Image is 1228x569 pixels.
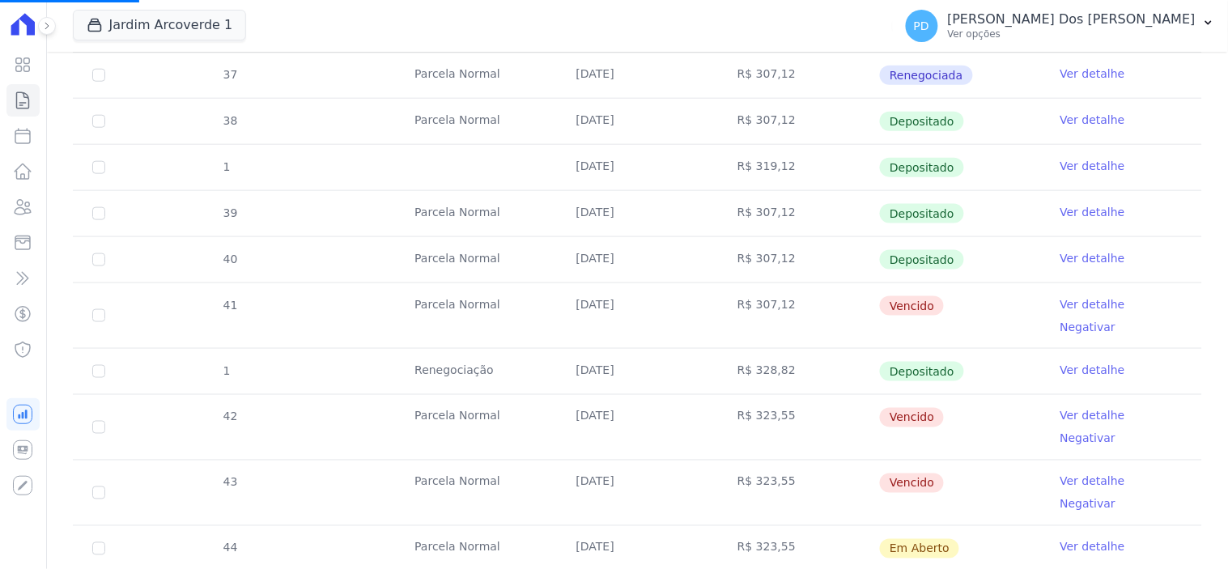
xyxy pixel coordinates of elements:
input: default [92,421,105,434]
td: [DATE] [557,283,718,348]
td: Parcela Normal [395,283,556,348]
td: Parcela Normal [395,237,556,282]
td: R$ 323,55 [718,461,879,525]
span: Vencido [880,408,944,427]
td: R$ 323,55 [718,395,879,460]
span: 1 [222,364,231,377]
span: Renegociada [880,66,972,85]
input: default [92,542,105,555]
td: Parcela Normal [395,461,556,525]
span: Vencido [880,296,944,316]
td: Renegociação [395,349,556,394]
span: Depositado [880,204,964,223]
td: [DATE] [557,237,718,282]
span: Depositado [880,250,964,270]
a: Negativar [1060,432,1116,445]
span: 38 [222,114,238,127]
input: default [92,486,105,499]
a: Ver detalhe [1060,250,1125,266]
td: [DATE] [557,145,718,190]
span: 40 [222,253,238,265]
a: Negativar [1060,321,1116,333]
span: 39 [222,206,238,219]
a: Ver detalhe [1060,296,1125,312]
span: Depositado [880,362,964,381]
a: Ver detalhe [1060,408,1125,424]
input: Só é possível selecionar pagamentos em aberto [92,207,105,220]
td: Parcela Normal [395,99,556,144]
a: Ver detalhe [1060,204,1125,220]
a: Ver detalhe [1060,473,1125,490]
span: 41 [222,299,238,312]
a: Ver detalhe [1060,66,1125,82]
input: Só é possível selecionar pagamentos em aberto [92,115,105,128]
td: [DATE] [557,395,718,460]
td: R$ 307,12 [718,237,879,282]
input: Só é possível selecionar pagamentos em aberto [92,365,105,378]
span: Depositado [880,112,964,131]
a: Negativar [1060,498,1116,511]
td: R$ 307,12 [718,191,879,236]
input: Só é possível selecionar pagamentos em aberto [92,253,105,266]
a: Ver detalhe [1060,158,1125,174]
span: 1 [222,160,231,173]
td: R$ 319,12 [718,145,879,190]
td: R$ 328,82 [718,349,879,394]
td: Parcela Normal [395,191,556,236]
td: [DATE] [557,461,718,525]
span: Depositado [880,158,964,177]
span: 44 [222,541,238,554]
td: Parcela Normal [395,53,556,98]
span: 42 [222,410,238,423]
input: default [92,309,105,322]
button: Jardim Arcoverde 1 [73,10,247,40]
td: Parcela Normal [395,395,556,460]
td: R$ 307,12 [718,283,879,348]
span: Em Aberto [880,539,959,558]
p: [PERSON_NAME] Dos [PERSON_NAME] [948,11,1196,28]
span: 37 [222,68,238,81]
span: 43 [222,476,238,489]
span: PD [914,20,929,32]
a: Ver detalhe [1060,362,1125,378]
td: [DATE] [557,349,718,394]
td: [DATE] [557,53,718,98]
button: PD [PERSON_NAME] Dos [PERSON_NAME] Ver opções [893,3,1228,49]
a: Ver detalhe [1060,539,1125,555]
span: Vencido [880,473,944,493]
td: [DATE] [557,99,718,144]
input: Só é possível selecionar pagamentos em aberto [92,161,105,174]
input: Só é possível selecionar pagamentos em aberto [92,69,105,82]
td: R$ 307,12 [718,99,879,144]
td: [DATE] [557,191,718,236]
p: Ver opções [948,28,1196,40]
td: R$ 307,12 [718,53,879,98]
a: Ver detalhe [1060,112,1125,128]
